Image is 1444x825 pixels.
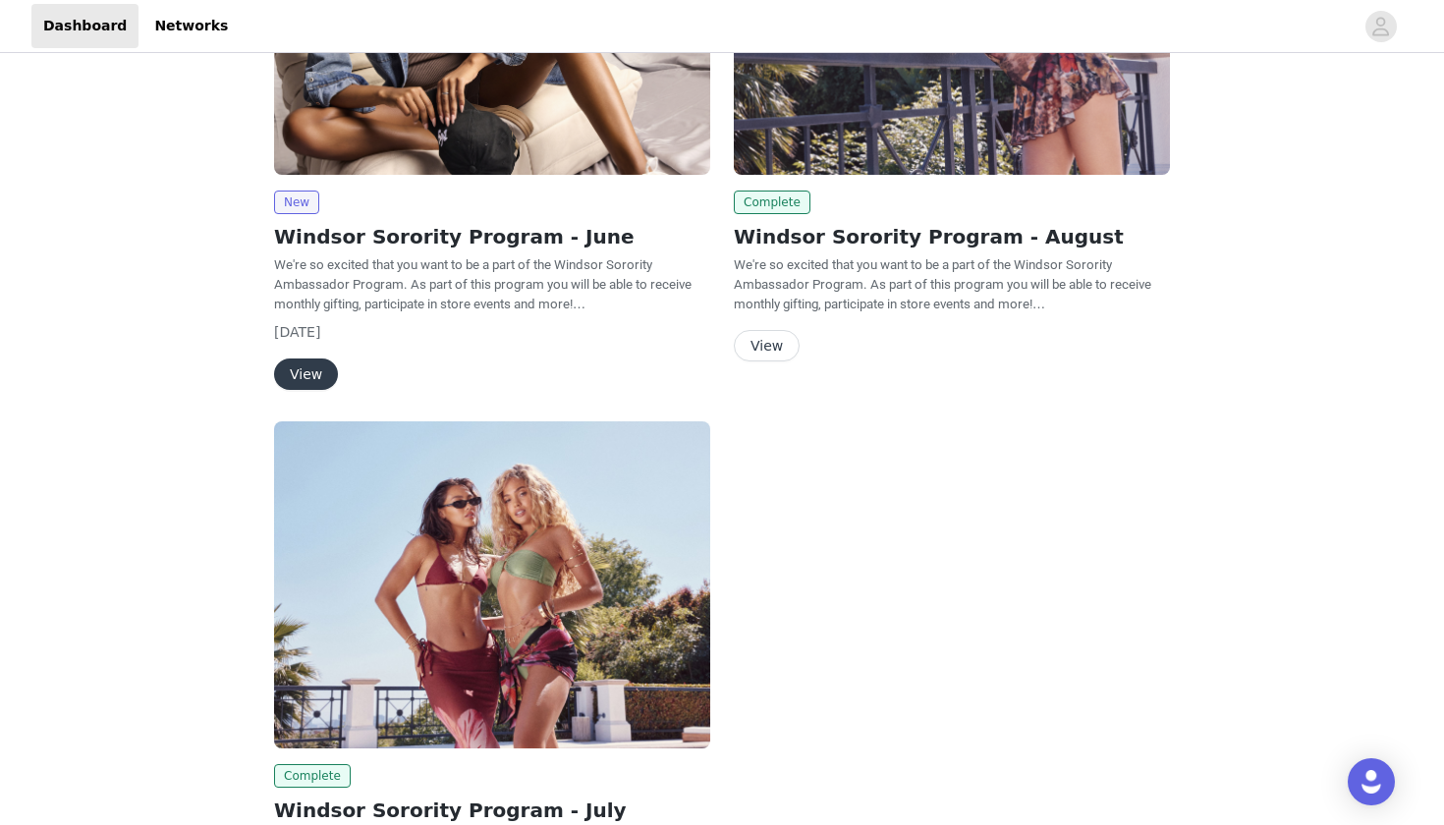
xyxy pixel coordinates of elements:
span: We're so excited that you want to be a part of the Windsor Sorority Ambassador Program. As part o... [274,257,692,311]
a: Networks [142,4,240,48]
div: avatar [1371,11,1390,42]
span: [DATE] [274,324,320,340]
span: We're so excited that you want to be a part of the Windsor Sorority Ambassador Program. As part o... [734,257,1151,311]
div: Open Intercom Messenger [1348,758,1395,805]
h2: Windsor Sorority Program - August [734,222,1170,251]
span: New [274,191,319,214]
a: View [734,339,800,354]
a: Dashboard [31,4,139,48]
img: Windsor [274,421,710,748]
h2: Windsor Sorority Program - June [274,222,710,251]
span: Complete [734,191,810,214]
h2: Windsor Sorority Program - July [274,796,710,825]
button: View [734,330,800,361]
span: Complete [274,764,351,788]
button: View [274,358,338,390]
a: View [274,367,338,382]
